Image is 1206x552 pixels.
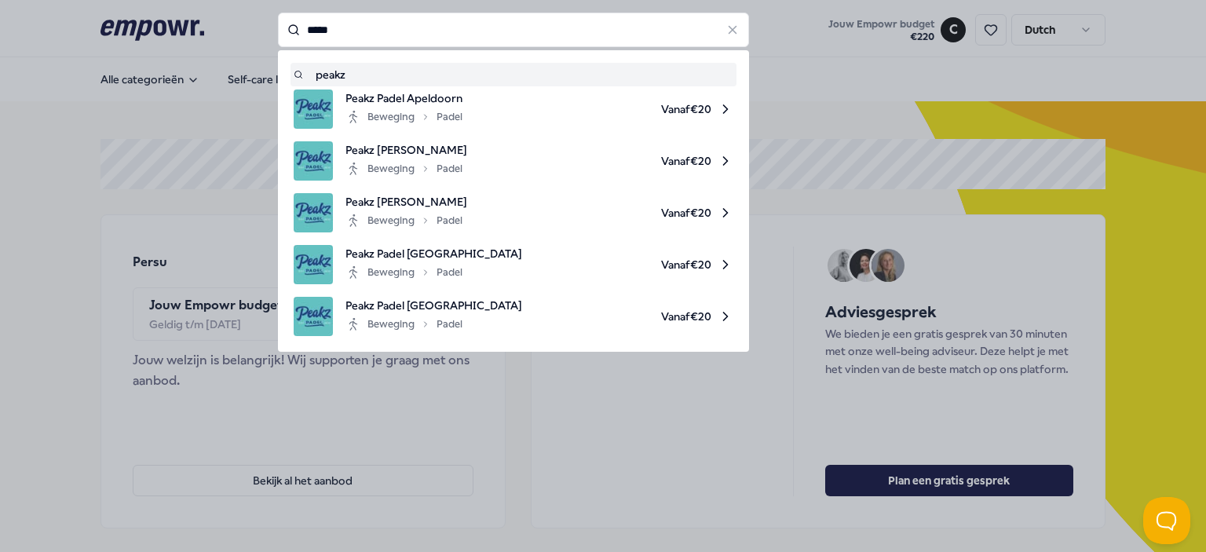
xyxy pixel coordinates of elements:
img: product image [294,193,333,232]
a: product imagePeakz [PERSON_NAME]BewegingPadelVanaf€20 [294,193,733,232]
a: product imagePeakz Padel ApeldoornBewegingPadelVanaf€20 [294,90,733,129]
a: product imagePeakz Padel [GEOGRAPHIC_DATA]BewegingPadelVanaf€20 [294,245,733,284]
span: Vanaf € 20 [480,193,733,232]
span: Vanaf € 20 [535,245,733,284]
img: product image [294,141,333,181]
input: Search for products, categories or subcategories [278,13,749,47]
span: Peakz Padel [GEOGRAPHIC_DATA] [345,297,522,314]
span: Vanaf € 20 [475,90,733,129]
div: Beweging Padel [345,315,462,334]
span: Peakz [PERSON_NAME] [345,193,467,210]
span: Peakz [PERSON_NAME] [345,141,467,159]
div: Beweging Padel [345,159,462,178]
img: product image [294,245,333,284]
a: peakz [294,66,733,83]
div: Beweging Padel [345,263,462,282]
img: product image [294,297,333,336]
iframe: Help Scout Beacon - Open [1143,497,1190,544]
div: Beweging Padel [345,108,462,126]
span: Vanaf € 20 [480,141,733,181]
span: Peakz Padel Apeldoorn [345,90,462,107]
span: Vanaf € 20 [535,297,733,336]
div: Beweging Padel [345,211,462,230]
img: product image [294,90,333,129]
a: product imagePeakz [PERSON_NAME]BewegingPadelVanaf€20 [294,141,733,181]
a: product imagePeakz Padel [GEOGRAPHIC_DATA]BewegingPadelVanaf€20 [294,297,733,336]
span: Peakz Padel [GEOGRAPHIC_DATA] [345,245,522,262]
